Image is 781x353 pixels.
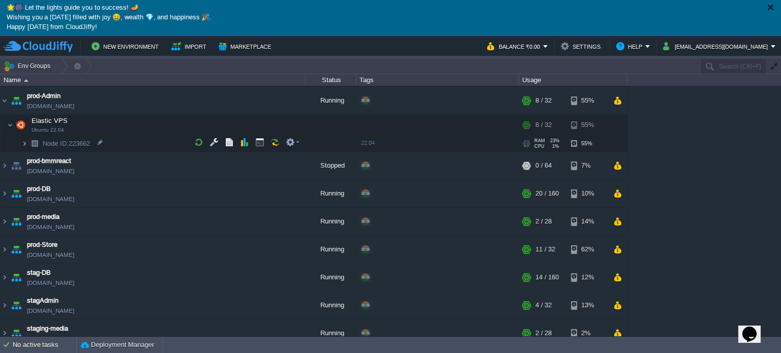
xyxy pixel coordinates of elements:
img: CloudJiffy [4,40,73,53]
img: AMDAwAAAACH5BAEAAAAALAAAAAABAAEAAAICRAEAOw== [9,264,23,291]
p: Wishing you a [DATE] filled with joy 😄, wealth 💎, and happiness 🎉. [7,13,774,23]
div: 55% [571,87,604,114]
div: 8 / 32 [535,115,552,135]
span: Node ID: [43,140,69,147]
button: New Environment [92,40,162,52]
a: [DOMAIN_NAME] [27,222,74,232]
img: AMDAwAAAACH5BAEAAAAALAAAAAABAAEAAAICRAEAOw== [1,87,9,114]
span: [DOMAIN_NAME] [27,166,74,176]
img: AMDAwAAAACH5BAEAAAAALAAAAAABAAEAAAICRAEAOw== [14,115,28,135]
div: Tags [357,74,519,86]
div: 62% [571,236,604,263]
div: 4 / 32 [535,292,552,319]
span: 223662 [42,139,92,148]
a: prod-bmmreact [27,156,71,166]
div: 7% [571,152,604,179]
button: Import [171,40,209,52]
div: 55% [571,115,604,135]
a: Node ID:223662 [42,139,92,148]
div: No active tasks [13,337,76,353]
div: 10% [571,180,604,207]
div: 0 / 64 [535,152,552,179]
img: AMDAwAAAACH5BAEAAAAALAAAAAABAAEAAAICRAEAOw== [1,292,9,319]
img: AMDAwAAAACH5BAEAAAAALAAAAAABAAEAAAICRAEAOw== [1,152,9,179]
span: [DOMAIN_NAME] [27,101,74,111]
div: Running [306,180,356,207]
img: AMDAwAAAACH5BAEAAAAALAAAAAABAAEAAAICRAEAOw== [7,115,13,135]
a: staging-media [27,324,68,334]
button: Deployment Manager [81,340,154,350]
img: AMDAwAAAACH5BAEAAAAALAAAAAABAAEAAAICRAEAOw== [9,292,23,319]
span: [DOMAIN_NAME] [27,194,74,204]
div: 14 / 160 [535,264,559,291]
img: AMDAwAAAACH5BAEAAAAALAAAAAABAAEAAAICRAEAOw== [9,152,23,179]
a: stagAdmin [27,296,58,306]
span: Elastic VPS [31,116,69,125]
div: Name [1,74,305,86]
div: 55% [571,136,604,151]
img: AMDAwAAAACH5BAEAAAAALAAAAAABAAEAAAICRAEAOw== [1,208,9,235]
img: AMDAwAAAACH5BAEAAAAALAAAAAABAAEAAAICRAEAOw== [9,180,23,207]
a: prod-DB [27,184,51,194]
img: AMDAwAAAACH5BAEAAAAALAAAAAABAAEAAAICRAEAOw== [27,136,42,151]
img: AMDAwAAAACH5BAEAAAAALAAAAAABAAEAAAICRAEAOw== [9,319,23,347]
div: Running [306,236,356,263]
img: AMDAwAAAACH5BAEAAAAALAAAAAABAAEAAAICRAEAOw== [1,236,9,263]
a: prod-media [27,212,59,222]
div: Usage [520,74,627,86]
span: 23% [549,138,559,143]
a: stag-DB [27,268,51,278]
span: [DOMAIN_NAME] [27,306,74,316]
div: Running [306,208,356,235]
button: [EMAIL_ADDRESS][DOMAIN_NAME] [663,40,771,52]
a: prod-Store [27,240,57,250]
div: Status [306,74,356,86]
img: AMDAwAAAACH5BAEAAAAALAAAAAABAAEAAAICRAEAOw== [21,136,27,151]
img: AMDAwAAAACH5BAEAAAAALAAAAAABAAEAAAICRAEAOw== [9,236,23,263]
img: AMDAwAAAACH5BAEAAAAALAAAAAABAAEAAAICRAEAOw== [1,319,9,347]
p: Happy [DATE] from CloudJiffy! [7,23,774,33]
span: [DOMAIN_NAME] [27,278,74,288]
span: 22.04 [361,140,375,146]
span: RAM [534,138,545,143]
div: 12% [571,264,604,291]
img: AMDAwAAAACH5BAEAAAAALAAAAAABAAEAAAICRAEAOw== [24,79,28,82]
div: Running [306,264,356,291]
span: Ubuntu 22.04 [32,127,64,133]
a: Elastic VPSUbuntu 22.04 [31,117,69,124]
div: Running [306,292,356,319]
div: 13% [571,292,604,319]
button: Marketplace [219,40,274,52]
button: Balance ₹0.00 [487,40,543,52]
img: AMDAwAAAACH5BAEAAAAALAAAAAABAAEAAAICRAEAOw== [9,208,23,235]
button: Settings [561,40,604,52]
img: AMDAwAAAACH5BAEAAAAALAAAAAABAAEAAAICRAEAOw== [1,264,9,291]
span: 1% [549,144,559,149]
div: Running [306,319,356,347]
img: AMDAwAAAACH5BAEAAAAALAAAAAABAAEAAAICRAEAOw== [1,180,9,207]
div: 11 / 32 [535,236,555,263]
p: 🌟🎆 Let the lights guide you to success! 🪔 [7,4,774,13]
div: 8 / 32 [535,87,552,114]
button: Env Groups [4,59,54,73]
div: 2 / 28 [535,208,552,235]
div: 2% [571,319,604,347]
a: [DOMAIN_NAME] [27,334,74,344]
img: AMDAwAAAACH5BAEAAAAALAAAAAABAAEAAAICRAEAOw== [9,87,23,114]
iframe: chat widget [738,312,771,343]
a: prod-Admin [27,91,61,101]
div: 14% [571,208,604,235]
div: 20 / 160 [535,180,559,207]
div: Running [306,87,356,114]
span: CPU [534,144,545,149]
div: Stopped [306,152,356,179]
span: [DOMAIN_NAME] [27,250,74,260]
